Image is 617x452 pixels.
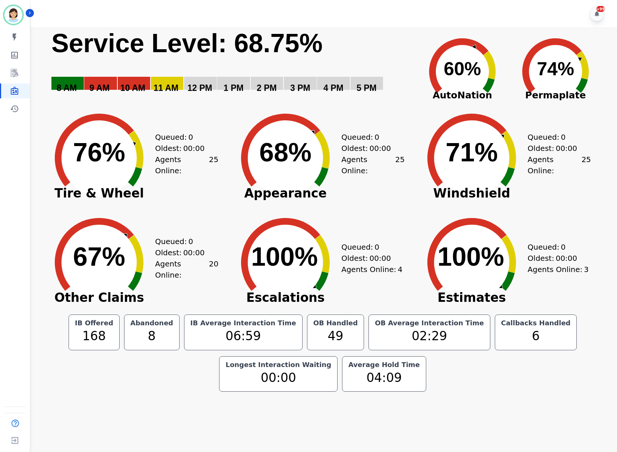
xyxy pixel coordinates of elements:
div: 04:09 [347,369,421,387]
text: 100% [437,242,504,271]
span: 0 [561,132,566,143]
svg: Service Level: 0% [51,28,411,104]
div: Queued: [341,132,397,143]
div: Oldest: [155,143,211,154]
div: Oldest: [341,253,397,264]
text: 10 AM [120,83,145,93]
div: 02:29 [373,327,485,345]
div: Average Hold Time [347,361,421,369]
span: Appearance [230,190,341,197]
div: Oldest: [155,247,211,258]
div: Queued: [341,241,397,253]
text: 71% [446,138,498,167]
span: 0 [374,241,379,253]
span: 4 [398,264,402,275]
text: 67% [73,242,125,271]
div: 8 [129,327,175,345]
span: 00:00 [183,143,205,154]
div: OB Handled [312,319,359,327]
div: 00:00 [224,369,333,387]
text: 3 PM [290,83,310,93]
span: 25 [209,154,218,176]
text: 11 AM [154,83,178,93]
text: 4 PM [323,83,344,93]
div: Abandoned [129,319,175,327]
div: 168 [73,327,115,345]
div: Callbacks Handled [500,319,572,327]
text: Service Level: 68.75% [51,29,323,58]
img: Bordered avatar [4,6,22,24]
text: 60% [444,59,481,79]
span: 3 [584,264,589,275]
div: +99 [597,6,605,12]
div: IB Offered [73,319,115,327]
div: Agents Online: [155,154,218,176]
div: Agents Online: [341,154,405,176]
span: 00:00 [556,143,577,154]
span: Estimates [416,294,528,301]
span: 00:00 [370,143,391,154]
div: Agents Online: [155,258,218,281]
div: Longest Interaction Waiting [224,361,333,369]
div: Oldest: [528,253,583,264]
div: Agents Online: [341,264,405,275]
div: Agents Online: [528,264,591,275]
text: 2 PM [257,83,277,93]
span: 0 [188,132,193,143]
span: 00:00 [556,253,577,264]
span: Escalations [230,294,341,301]
span: AutoNation [416,88,509,102]
span: 0 [374,132,379,143]
div: OB Average Interaction Time [373,319,485,327]
span: Windshield [416,190,528,197]
div: 49 [312,327,359,345]
div: Oldest: [528,143,583,154]
span: Other Claims [43,294,155,301]
div: Oldest: [341,143,397,154]
text: 8 AM [57,83,77,93]
div: IB Average Interaction Time [189,319,298,327]
text: 76% [73,138,125,167]
span: 25 [395,154,405,176]
span: Tire & Wheel [43,190,155,197]
div: Queued: [528,241,583,253]
text: 74% [537,59,574,79]
div: Agents Online: [528,154,591,176]
text: 1 PM [224,83,244,93]
text: 68% [259,138,311,167]
span: 20 [209,258,218,281]
span: 0 [561,241,566,253]
div: Queued: [155,236,211,247]
div: 6 [500,327,572,345]
span: 00:00 [370,253,391,264]
text: 9 AM [89,83,110,93]
div: Queued: [155,132,211,143]
span: 00:00 [183,247,205,258]
div: 06:59 [189,327,298,345]
span: 25 [582,154,591,176]
text: 100% [251,242,318,271]
span: 0 [188,236,193,247]
span: Permaplate [509,88,602,102]
text: 5 PM [357,83,377,93]
text: 12 PM [187,83,212,93]
div: Queued: [528,132,583,143]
